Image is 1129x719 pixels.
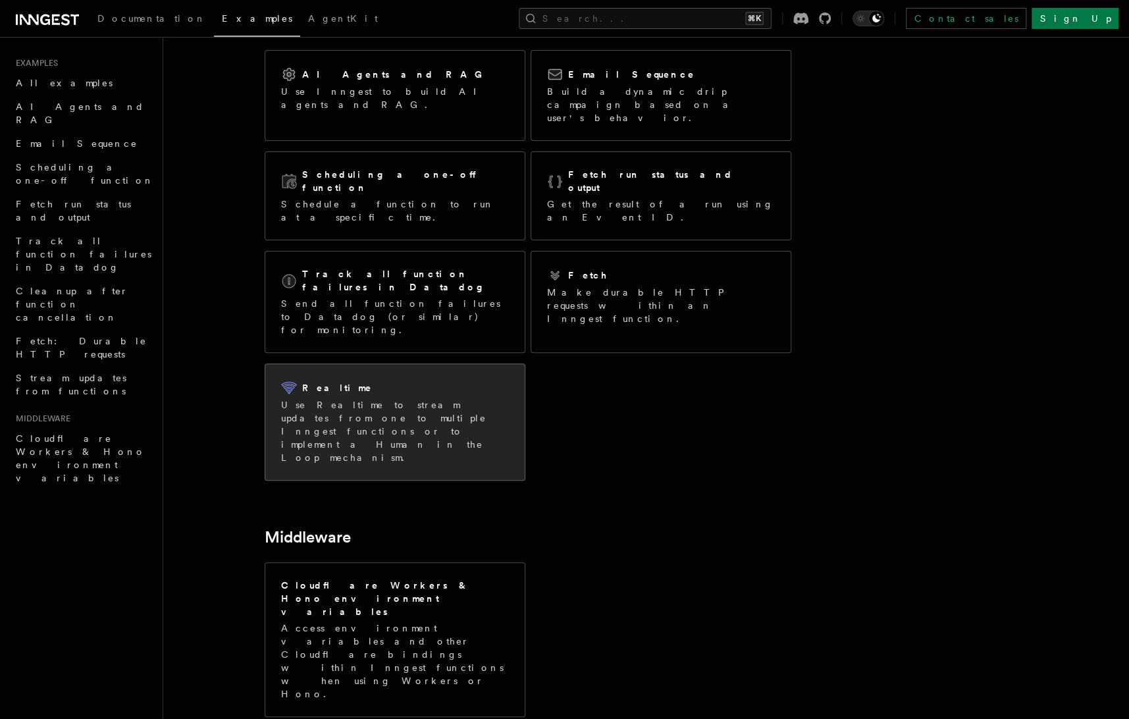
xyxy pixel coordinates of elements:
a: Stream updates from functions [11,366,155,403]
a: All examples [11,71,155,95]
span: Email Sequence [16,138,138,149]
span: Cleanup after function cancellation [16,286,128,323]
p: Send all function failures to Datadog (or similar) for monitoring. [281,297,509,336]
p: Build a dynamic drip campaign based on a user's behavior. [547,85,775,124]
span: Scheduling a one-off function [16,162,154,186]
a: Track all function failures in DatadogSend all function failures to Datadog (or similar) for moni... [265,251,525,353]
a: Documentation [90,4,214,36]
kbd: ⌘K [745,12,764,25]
button: Search...⌘K [519,8,772,29]
a: Scheduling a one-off function [11,155,155,192]
p: Use Realtime to stream updates from one to multiple Inngest functions or to implement a Human in ... [281,398,509,464]
h2: Realtime [302,381,373,394]
a: Cleanup after function cancellation [11,279,155,329]
span: AI Agents and RAG [16,101,144,125]
span: Middleware [11,413,70,424]
a: Contact sales [906,8,1026,29]
a: Middleware [265,528,351,546]
span: Cloudflare Workers & Hono environment variables [16,433,145,483]
a: AgentKit [300,4,386,36]
a: Fetch run status and outputGet the result of a run using an Event ID. [531,151,791,240]
a: Track all function failures in Datadog [11,229,155,279]
a: AI Agents and RAGUse Inngest to build AI agents and RAG. [265,50,525,141]
a: Sign Up [1032,8,1118,29]
h2: Fetch run status and output [568,168,775,194]
a: AI Agents and RAG [11,95,155,132]
a: Examples [214,4,300,37]
h2: Track all function failures in Datadog [302,267,509,294]
span: Examples [11,58,58,68]
span: All examples [16,78,113,88]
h2: Email Sequence [568,68,695,81]
span: Documentation [97,13,206,24]
p: Get the result of a run using an Event ID. [547,198,775,224]
h2: Fetch [568,269,608,282]
a: Fetch run status and output [11,192,155,229]
h2: Cloudflare Workers & Hono environment variables [281,579,509,618]
a: Email Sequence [11,132,155,155]
a: FetchMake durable HTTP requests within an Inngest function. [531,251,791,353]
p: Make durable HTTP requests within an Inngest function. [547,286,775,325]
span: Fetch: Durable HTTP requests [16,336,147,359]
span: Examples [222,13,292,24]
p: Access environment variables and other Cloudflare bindings within Inngest functions when using Wo... [281,622,509,701]
h2: Scheduling a one-off function [302,168,509,194]
p: Use Inngest to build AI agents and RAG. [281,85,509,111]
a: Cloudflare Workers & Hono environment variablesAccess environment variables and other Cloudflare ... [265,562,525,717]
button: Toggle dark mode [853,11,884,26]
a: Scheduling a one-off functionSchedule a function to run at a specific time. [265,151,525,240]
a: RealtimeUse Realtime to stream updates from one to multiple Inngest functions or to implement a H... [265,363,525,481]
a: Email SequenceBuild a dynamic drip campaign based on a user's behavior. [531,50,791,141]
h2: AI Agents and RAG [302,68,489,81]
span: AgentKit [308,13,378,24]
p: Schedule a function to run at a specific time. [281,198,509,224]
a: Fetch: Durable HTTP requests [11,329,155,366]
span: Stream updates from functions [16,373,126,396]
span: Track all function failures in Datadog [16,236,151,273]
span: Fetch run status and output [16,199,131,223]
a: Cloudflare Workers & Hono environment variables [11,427,155,490]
